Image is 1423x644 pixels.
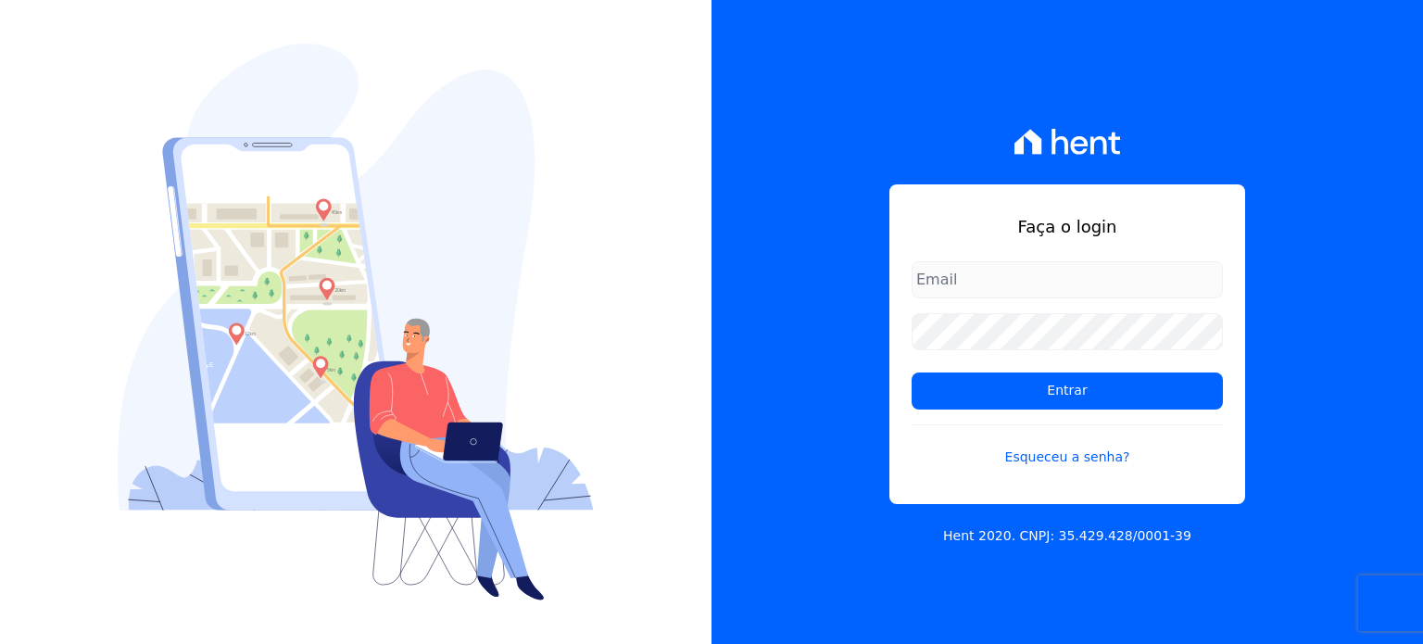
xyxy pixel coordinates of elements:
[912,424,1223,467] a: Esqueceu a senha?
[943,526,1191,546] p: Hent 2020. CNPJ: 35.429.428/0001-39
[118,44,594,600] img: Login
[912,373,1223,410] input: Entrar
[912,261,1223,298] input: Email
[912,214,1223,239] h1: Faça o login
